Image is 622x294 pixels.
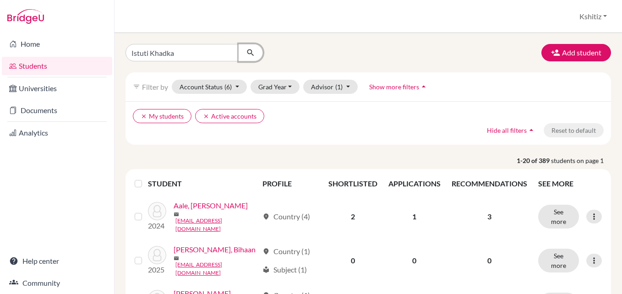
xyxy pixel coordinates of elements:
[175,217,258,233] a: [EMAIL_ADDRESS][DOMAIN_NAME]
[538,205,579,229] button: See more
[148,264,166,275] p: 2025
[203,113,209,120] i: clear
[419,82,428,91] i: arrow_drop_up
[2,57,112,75] a: Students
[446,173,533,195] th: RECOMMENDATIONS
[517,156,551,165] strong: 1-20 of 389
[174,256,179,261] span: mail
[148,246,166,264] img: Abhi Dhami, Bihaan
[2,79,112,98] a: Universities
[335,83,343,91] span: (1)
[174,212,179,217] span: mail
[538,249,579,272] button: See more
[2,274,112,292] a: Community
[2,101,112,120] a: Documents
[125,44,239,61] input: Find student by name...
[2,124,112,142] a: Analytics
[133,83,140,90] i: filter_list
[262,264,307,275] div: Subject (1)
[148,220,166,231] p: 2024
[383,239,446,283] td: 0
[551,156,611,165] span: students on page 1
[323,239,383,283] td: 0
[195,109,264,123] button: clearActive accounts
[2,252,112,270] a: Help center
[479,123,544,137] button: Hide all filtersarrow_drop_up
[323,173,383,195] th: SHORTLISTED
[251,80,300,94] button: Grad Year
[262,211,310,222] div: Country (4)
[2,35,112,53] a: Home
[383,195,446,239] td: 1
[323,195,383,239] td: 2
[257,173,323,195] th: PROFILE
[262,246,310,257] div: Country (1)
[383,173,446,195] th: APPLICATIONS
[174,244,256,255] a: [PERSON_NAME], Bihaan
[148,173,256,195] th: STUDENT
[303,80,358,94] button: Advisor(1)
[369,83,419,91] span: Show more filters
[533,173,607,195] th: SEE MORE
[575,8,611,25] button: Kshitiz
[7,9,44,24] img: Bridge-U
[452,255,527,266] p: 0
[361,80,436,94] button: Show more filtersarrow_drop_up
[452,211,527,222] p: 3
[142,82,168,91] span: Filter by
[541,44,611,61] button: Add student
[262,248,270,255] span: location_on
[262,213,270,220] span: location_on
[174,200,248,211] a: Aale, [PERSON_NAME]
[141,113,147,120] i: clear
[172,80,247,94] button: Account Status(6)
[133,109,191,123] button: clearMy students
[148,202,166,220] img: Aale, Aaditi
[527,125,536,135] i: arrow_drop_up
[544,123,604,137] button: Reset to default
[175,261,258,277] a: [EMAIL_ADDRESS][DOMAIN_NAME]
[224,83,232,91] span: (6)
[262,266,270,273] span: local_library
[487,126,527,134] span: Hide all filters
